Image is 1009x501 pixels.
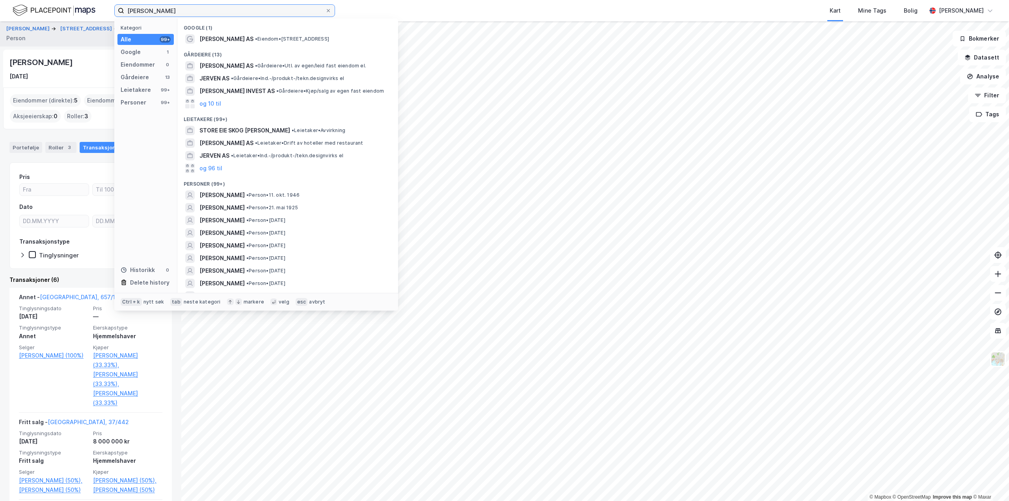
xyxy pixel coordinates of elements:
[246,242,285,249] span: Person • [DATE]
[953,31,1006,47] button: Bokmerker
[93,324,162,331] span: Eierskapstype
[246,280,285,287] span: Person • [DATE]
[19,437,88,446] div: [DATE]
[80,142,134,153] div: Transaksjoner
[93,437,162,446] div: 8 000 000 kr
[121,25,174,31] div: Kategori
[296,298,308,306] div: esc
[279,299,289,305] div: velg
[177,45,398,60] div: Gårdeiere (13)
[84,94,160,107] div: Eiendommer (Indirekte) :
[93,370,162,389] a: [PERSON_NAME] (33.33%),
[246,255,249,261] span: •
[19,237,70,246] div: Transaksjonstype
[9,142,42,153] div: Portefølje
[246,217,285,223] span: Person • [DATE]
[164,49,171,55] div: 1
[45,142,76,153] div: Roller
[9,56,74,69] div: [PERSON_NAME]
[6,34,25,43] div: Person
[199,228,245,238] span: [PERSON_NAME]
[276,88,279,94] span: •
[246,205,249,210] span: •
[970,463,1009,501] div: Chat Widget
[246,268,249,274] span: •
[19,430,88,437] span: Tinglysningsdato
[19,324,88,331] span: Tinglysningstype
[39,251,79,259] div: Tinglysninger
[990,352,1005,367] img: Z
[54,112,58,121] span: 0
[84,112,88,121] span: 3
[177,175,398,189] div: Personer (99+)
[904,6,918,15] div: Bolig
[893,494,931,500] a: OpenStreetMap
[93,449,162,456] span: Eierskapstype
[20,184,89,196] input: Fra
[199,203,245,212] span: [PERSON_NAME]
[19,417,129,430] div: Fritt salg -
[13,4,95,17] img: logo.f888ab2527a4732fd821a326f86c7f29.svg
[121,35,131,44] div: Alle
[19,351,88,360] a: [PERSON_NAME] (100%)
[231,75,233,81] span: •
[19,469,88,475] span: Selger
[10,94,81,107] div: Eiendommer (direkte) :
[869,494,891,500] a: Mapbox
[292,127,294,133] span: •
[231,153,343,159] span: Leietaker • Ind.-/produkt-/tekn.designvirks el
[93,456,162,466] div: Hjemmelshaver
[20,215,89,227] input: DD.MM.YYYY
[960,69,1006,84] button: Analyse
[40,294,119,300] a: [GEOGRAPHIC_DATA], 657/18
[74,96,78,105] span: 5
[93,332,162,341] div: Hjemmelshaver
[199,74,229,83] span: JERVEN AS
[10,110,61,123] div: Aksjeeierskap :
[246,230,285,236] span: Person • [DATE]
[255,63,366,69] span: Gårdeiere • Utl. av egen/leid fast eiendom el.
[177,19,398,33] div: Google (1)
[93,476,162,485] a: [PERSON_NAME] (50%),
[246,268,285,274] span: Person • [DATE]
[246,205,298,211] span: Person • 21. mai 1925
[121,98,146,107] div: Personer
[48,419,129,425] a: [GEOGRAPHIC_DATA], 37/442
[292,127,345,134] span: Leietaker • Avvirkning
[93,305,162,312] span: Pris
[19,344,88,351] span: Selger
[93,184,162,196] input: Til 10000000
[121,85,151,95] div: Leietakere
[199,291,245,301] span: [PERSON_NAME]
[164,74,171,80] div: 13
[255,36,257,42] span: •
[93,215,162,227] input: DD.MM.YYYY
[276,88,384,94] span: Gårdeiere • Kjøp/salg av egen fast eiendom
[969,106,1006,122] button: Tags
[160,99,171,106] div: 99+
[255,140,257,146] span: •
[246,242,249,248] span: •
[199,164,222,173] button: og 96 til
[199,241,245,250] span: [PERSON_NAME]
[160,87,171,93] div: 99+
[93,430,162,437] span: Pris
[93,312,162,321] div: —
[199,190,245,200] span: [PERSON_NAME]
[93,344,162,351] span: Kjøper
[9,72,28,81] div: [DATE]
[309,299,325,305] div: avbryt
[199,253,245,263] span: [PERSON_NAME]
[19,476,88,485] a: [PERSON_NAME] (50%),
[199,99,221,108] button: og 10 til
[60,25,114,33] button: [STREET_ADDRESS]
[244,299,264,305] div: markere
[199,279,245,288] span: [PERSON_NAME]
[9,275,172,285] div: Transaksjoner (6)
[231,75,344,82] span: Gårdeiere • Ind.-/produkt-/tekn.designvirks el
[93,351,162,370] a: [PERSON_NAME] (33.33%),
[121,298,142,306] div: Ctrl + k
[19,172,30,182] div: Pris
[968,88,1006,103] button: Filter
[121,73,149,82] div: Gårdeiere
